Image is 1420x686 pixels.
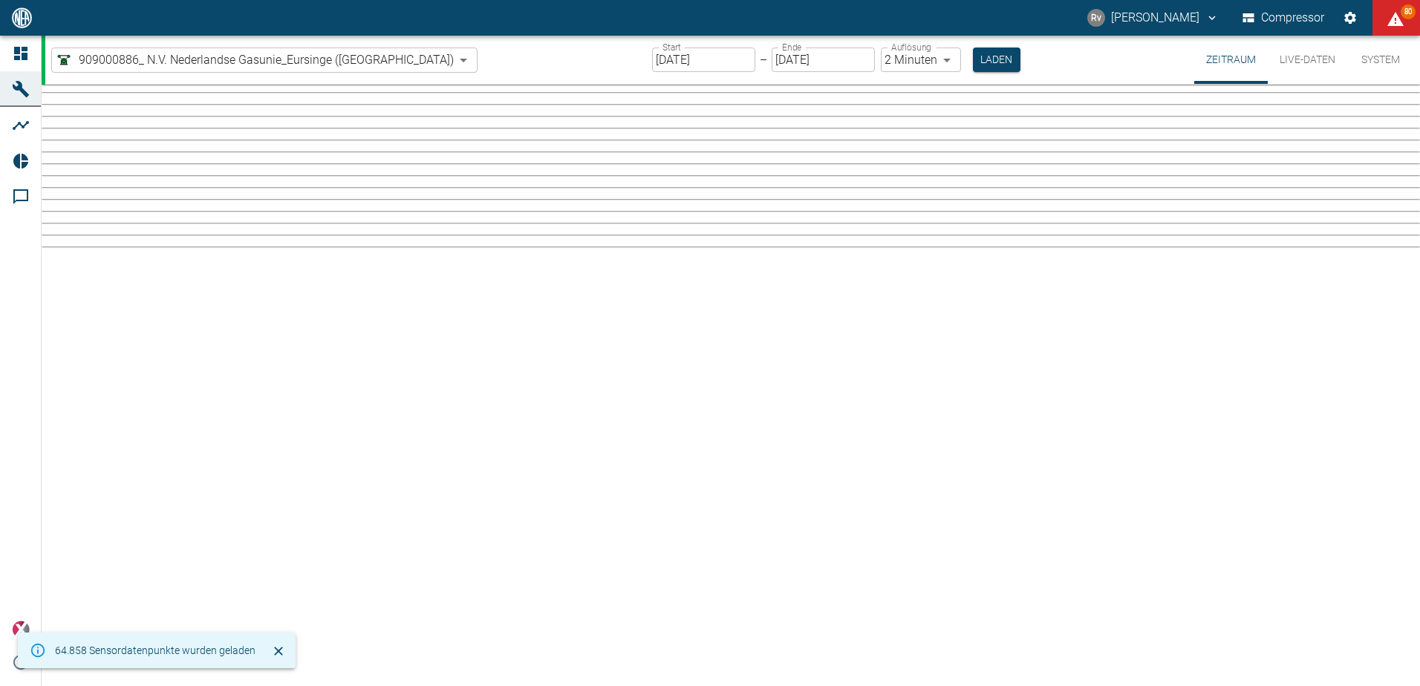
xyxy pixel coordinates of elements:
[1087,9,1105,27] div: Rv
[55,637,255,664] div: 64.858 Sensordatenpunkte wurden geladen
[662,41,681,53] label: Start
[772,48,875,72] input: DD.MM.YYYY
[79,51,454,68] span: 909000886_ N.V. Nederlandse Gasunie_Eursinge ([GEOGRAPHIC_DATA])
[891,41,931,53] label: Auflösung
[881,48,961,72] div: 2 Minuten
[760,51,767,68] p: –
[1401,4,1416,19] span: 80
[55,51,454,69] a: 909000886_ N.V. Nederlandse Gasunie_Eursinge ([GEOGRAPHIC_DATA])
[267,640,290,662] button: Schließen
[973,48,1020,72] button: Laden
[652,48,755,72] input: DD.MM.YYYY
[1240,4,1328,31] button: Compressor
[12,621,30,638] img: Xplore Logo
[782,41,801,53] label: Ende
[1268,36,1347,84] button: Live-Daten
[1085,4,1221,31] button: robert.vanlienen@neuman-esser.com
[1337,4,1364,31] button: Einstellungen
[1194,36,1268,84] button: Zeitraum
[1347,36,1414,84] button: System
[10,7,33,27] img: logo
